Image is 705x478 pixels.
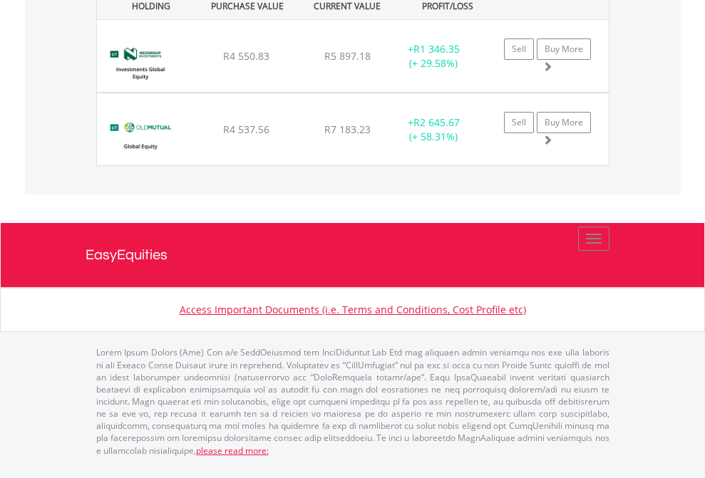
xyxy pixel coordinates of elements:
a: Buy More [537,38,591,60]
a: EasyEquities [86,223,620,287]
a: please read more: [196,445,269,457]
a: Sell [504,38,534,60]
a: Access Important Documents (i.e. Terms and Conditions, Cost Profile etc) [180,303,526,316]
p: Lorem Ipsum Dolors (Ame) Con a/e SeddOeiusmod tem InciDiduntut Lab Etd mag aliquaen admin veniamq... [96,346,609,456]
span: R4 550.83 [223,49,269,63]
span: R7 183.23 [324,123,371,136]
img: UT.ZA.GEFF.png [104,38,176,88]
span: R1 346.35 [413,42,460,56]
span: R2 645.67 [413,115,460,129]
span: R4 537.56 [223,123,269,136]
div: + (+ 58.31%) [389,115,478,144]
img: UT.ZA.OMGB1.png [104,111,176,162]
a: Sell [504,112,534,133]
a: Buy More [537,112,591,133]
div: + (+ 29.58%) [389,42,478,71]
span: R5 897.18 [324,49,371,63]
